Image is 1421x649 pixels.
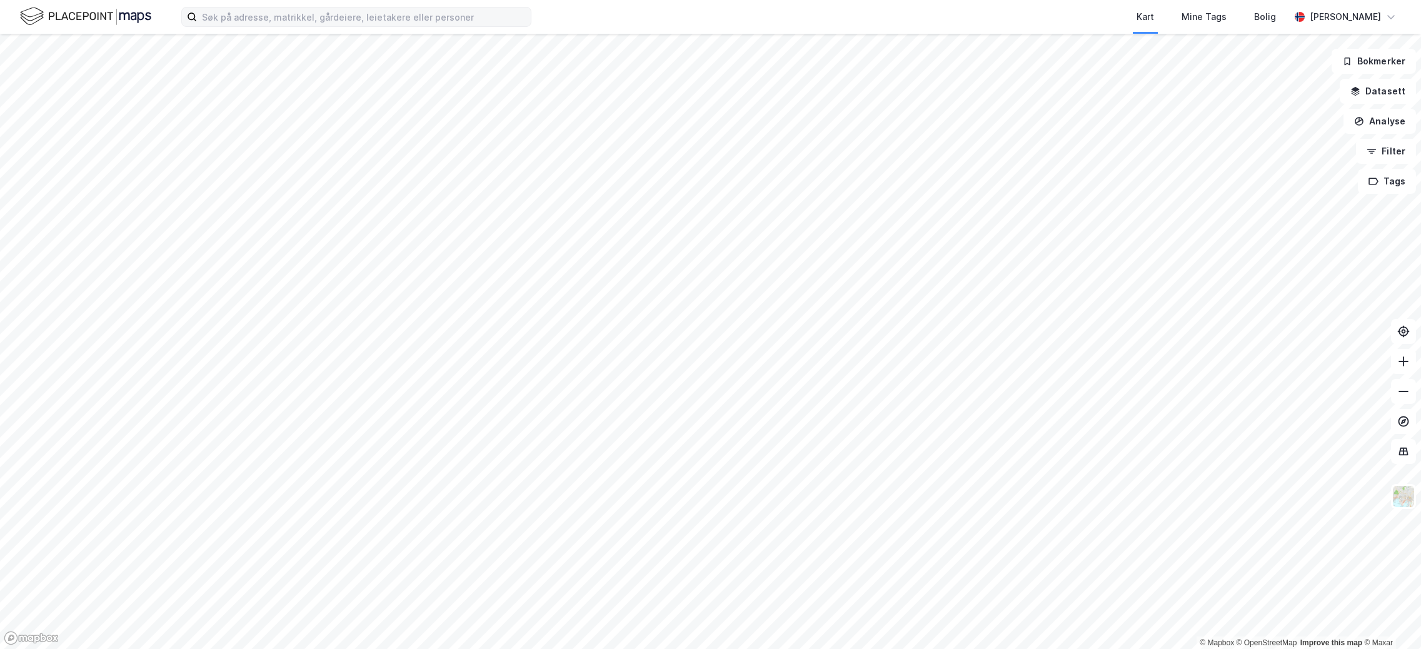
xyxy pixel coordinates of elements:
[1254,9,1276,24] div: Bolig
[1358,589,1421,649] iframe: Chat Widget
[1182,9,1227,24] div: Mine Tags
[1310,9,1381,24] div: [PERSON_NAME]
[20,6,151,28] img: logo.f888ab2527a4732fd821a326f86c7f29.svg
[1137,9,1154,24] div: Kart
[197,8,531,26] input: Søk på adresse, matrikkel, gårdeiere, leietakere eller personer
